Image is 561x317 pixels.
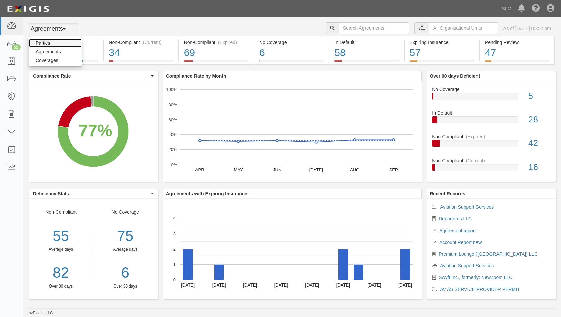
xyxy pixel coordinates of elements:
[427,133,556,140] div: Non-Compliant
[179,60,254,65] a: Non-Compliant(Expired)69
[440,204,494,210] a: Aviation Support Services
[410,46,474,60] div: 57
[33,190,149,197] span: Deficiency Stats
[432,86,551,110] a: No Coverage5
[173,231,176,236] text: 3
[427,157,556,164] div: Non-Compliant
[432,133,551,157] a: Non-Compliant(Expired)42
[498,2,515,15] a: SFO
[339,22,409,34] input: Search Agreements
[274,282,288,288] text: [DATE]
[305,282,319,288] text: [DATE]
[336,282,350,288] text: [DATE]
[329,60,404,65] a: In Default58
[98,283,153,289] div: Over 30 days
[439,240,482,245] a: Account Report new
[405,60,479,65] a: Expiring Insurance57
[234,167,243,172] text: MAY
[29,310,53,316] small: by
[254,60,329,65] a: No Coverage6
[432,110,551,133] a: In Default28
[523,90,556,102] div: 5
[104,60,178,65] a: Non-Compliant(Current)34
[168,132,177,137] text: 40%
[430,191,465,196] b: Recent Records
[466,133,485,140] div: (Expired)
[29,22,79,36] button: Agreements
[29,247,93,252] div: Average days
[12,44,21,50] div: 52
[184,46,248,60] div: 69
[29,47,82,56] a: Agreements
[181,282,195,288] text: [DATE]
[29,209,93,289] div: Non-Compliant
[109,39,173,46] div: Non-Compliant (Current)
[440,287,520,292] a: AV AS SERVICE PROVIDER PERMIT
[29,56,82,65] a: Coverages
[432,157,551,176] a: Non-Compliant(Current)16
[168,117,177,122] text: 60%
[168,102,177,107] text: 80%
[466,157,485,164] div: (Current)
[173,247,176,252] text: 2
[78,119,112,143] div: 77%
[485,39,549,46] div: Pending Review
[5,3,51,15] img: logo-5460c22ac91f19d4615b14bd174203de0afe785f0fc80cf4dbbc73dc1793850b.png
[439,275,514,280] a: Swyft Inc., formerly: NewZoom LLC.
[166,73,226,79] b: Compliance Rate by Month
[163,199,422,299] svg: A chart.
[218,39,237,46] div: (Expired)
[367,282,381,288] text: [DATE]
[166,191,247,196] b: Agreements with Expiring Insurance
[33,73,149,79] span: Compliance Rate
[350,167,359,172] text: AUG
[173,277,176,282] text: 0
[334,46,399,60] div: 58
[98,262,153,283] a: 6
[429,22,498,34] input: All Organizational Units
[173,262,176,267] text: 1
[503,25,551,32] div: As of [DATE] 05:52 pm
[29,189,158,198] button: Deficiency Stats
[29,81,158,182] svg: A chart.
[523,114,556,126] div: 28
[195,167,204,172] text: APR
[427,86,556,93] div: No Coverage
[389,167,398,172] text: SEP
[532,5,540,13] i: Help Center - Complianz
[439,251,538,257] a: Premium Lounge ([GEOGRAPHIC_DATA]) LLC
[166,87,177,92] text: 100%
[29,226,93,247] div: 55
[93,209,158,289] div: No Coverage
[480,60,554,65] a: Pending Review47
[98,226,153,247] div: 75
[334,39,399,46] div: In Default
[109,46,173,60] div: 34
[143,39,162,46] div: (Current)
[29,283,93,289] div: Over 30 days
[184,39,248,46] div: Non-Compliant (Expired)
[29,262,93,283] div: 82
[523,161,556,173] div: 16
[29,39,82,47] a: Parties
[168,147,177,152] text: 20%
[439,228,476,233] a: Agreement report
[33,311,53,315] a: Exigis, LLC
[98,247,153,252] div: Average days
[259,39,324,46] div: No Coverage
[29,71,158,81] button: Compliance Rate
[173,216,176,221] text: 4
[273,167,281,172] text: JUN
[398,282,412,288] text: [DATE]
[243,282,257,288] text: [DATE]
[439,216,472,221] a: Departures LLC
[309,167,323,172] text: [DATE]
[212,282,226,288] text: [DATE]
[259,46,324,60] div: 6
[163,81,422,182] svg: A chart.
[440,263,494,268] a: Aviation Support Services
